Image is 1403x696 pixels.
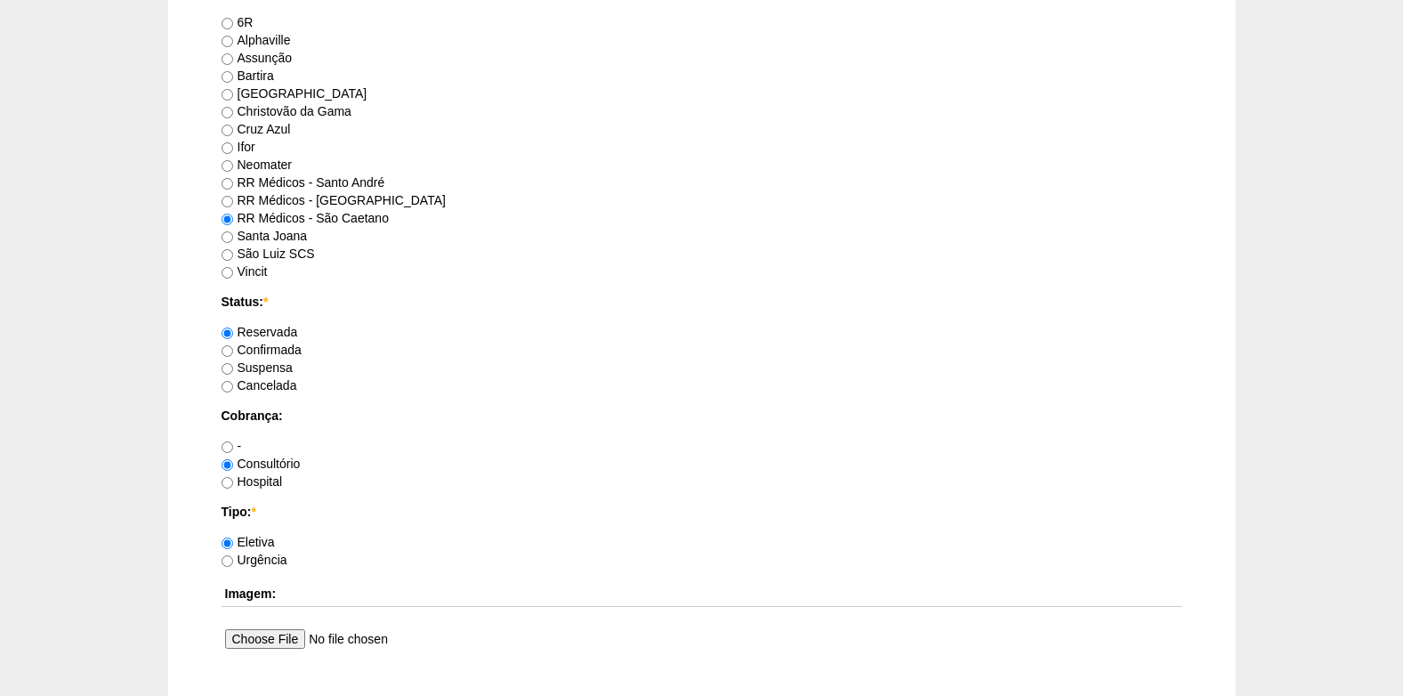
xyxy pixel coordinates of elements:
input: Alphaville [222,36,233,47]
input: Bartira [222,71,233,83]
label: Assunção [222,51,292,65]
label: Vincit [222,264,268,279]
label: Reservada [222,325,298,339]
label: 6R [222,15,254,29]
span: Este campo é obrigatório. [251,505,255,519]
input: Vincit [222,267,233,279]
input: Cancelada [222,381,233,393]
label: Neomater [222,158,292,172]
label: Hospital [222,474,283,489]
input: Neomater [222,160,233,172]
label: Cancelada [222,378,297,393]
label: Christovão da Gama [222,104,351,118]
label: Status: [222,293,1182,311]
label: - [222,439,242,453]
label: RR Médicos - Santo André [222,175,385,190]
input: Cruz Azul [222,125,233,136]
input: Consultório [222,459,233,471]
label: Cobrança: [222,407,1182,425]
th: Imagem: [222,581,1182,607]
label: Ifor [222,140,255,154]
input: RR Médicos - Santo André [222,178,233,190]
input: Confirmada [222,345,233,357]
input: RR Médicos - [GEOGRAPHIC_DATA] [222,196,233,207]
label: Santa Joana [222,229,308,243]
label: Eletiva [222,535,275,549]
label: Consultório [222,457,301,471]
input: Ifor [222,142,233,154]
label: RR Médicos - São Caetano [222,211,389,225]
input: São Luiz SCS [222,249,233,261]
input: Eletiva [222,538,233,549]
label: [GEOGRAPHIC_DATA] [222,86,367,101]
input: Hospital [222,477,233,489]
span: Este campo é obrigatório. [263,295,268,309]
label: RR Médicos - [GEOGRAPHIC_DATA] [222,193,446,207]
input: Urgência [222,555,233,567]
input: [GEOGRAPHIC_DATA] [222,89,233,101]
label: Cruz Azul [222,122,291,136]
label: Urgência [222,553,287,567]
input: Santa Joana [222,231,233,243]
input: RR Médicos - São Caetano [222,214,233,225]
input: Assunção [222,53,233,65]
input: 6R [222,18,233,29]
label: Confirmada [222,343,302,357]
label: São Luiz SCS [222,247,315,261]
input: Reservada [222,328,233,339]
input: Christovão da Gama [222,107,233,118]
label: Tipo: [222,503,1182,521]
label: Alphaville [222,33,291,47]
label: Bartira [222,69,274,83]
input: Suspensa [222,363,233,375]
input: - [222,441,233,453]
label: Suspensa [222,360,293,375]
